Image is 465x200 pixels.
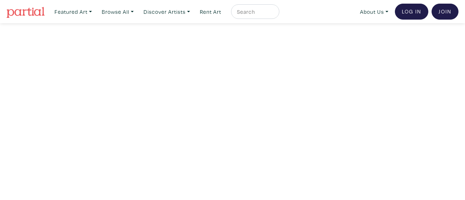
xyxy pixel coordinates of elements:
a: Join [432,4,458,20]
a: Rent Art [197,4,225,19]
a: Featured Art [51,4,95,19]
input: Search [236,7,272,16]
a: Browse All [98,4,137,19]
a: Discover Artists [140,4,193,19]
a: Log In [395,4,428,20]
a: About Us [357,4,392,19]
